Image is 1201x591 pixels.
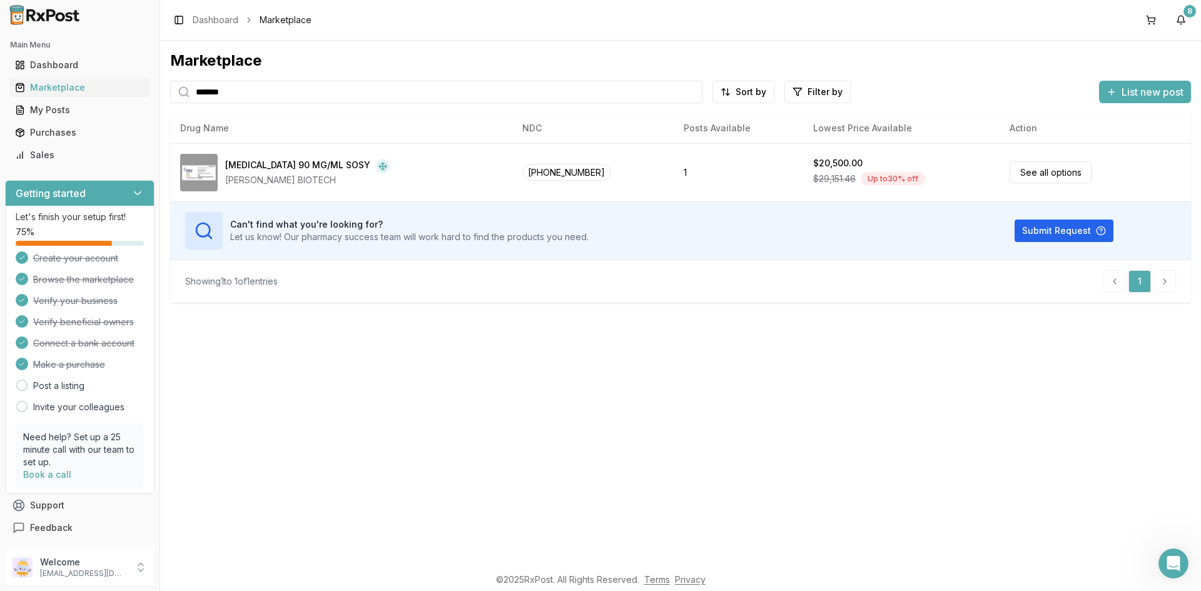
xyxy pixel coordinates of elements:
img: User avatar [13,557,33,577]
img: RxPost Logo [5,5,85,25]
span: Sort by [736,86,766,98]
div: Up to 30 % off [861,172,925,186]
a: See all options [1010,161,1092,183]
div: [PERSON_NAME] BIOTECH [225,174,390,186]
button: Support [5,494,155,517]
h2: Main Menu [10,40,149,50]
button: List new post [1099,81,1191,103]
th: Lowest Price Available [803,113,1000,143]
span: Verify your business [33,295,118,307]
div: [MEDICAL_DATA] 90 MG/ML SOSY [225,159,370,174]
button: Dashboard [5,55,155,75]
p: Need help? Set up a 25 minute call with our team to set up. [23,431,136,468]
div: Dashboard [15,59,144,71]
th: NDC [512,113,673,143]
span: Browse the marketplace [33,273,134,286]
a: Book a call [23,469,71,480]
div: Showing 1 to 1 of 1 entries [185,275,278,288]
div: Marketplace [15,81,144,94]
p: [EMAIL_ADDRESS][DOMAIN_NAME] [40,568,127,578]
button: My Posts [5,100,155,120]
h3: Can't find what you're looking for? [230,218,589,231]
div: $20,500.00 [813,157,863,169]
a: 1 [1128,270,1151,293]
iframe: Intercom live chat [1158,548,1188,578]
p: Let's finish your setup first! [16,211,144,223]
span: Make a purchase [33,358,105,371]
span: Connect a bank account [33,337,134,350]
a: Dashboard [193,14,238,26]
nav: breadcrumb [193,14,312,26]
a: Post a listing [33,380,84,392]
a: Dashboard [10,54,149,76]
a: Marketplace [10,76,149,99]
th: Action [1000,113,1192,143]
span: 75 % [16,226,34,238]
a: Purchases [10,121,149,144]
div: Purchases [15,126,144,139]
span: [PHONE_NUMBER] [522,164,611,181]
a: Privacy [675,574,706,585]
h3: Getting started [16,186,86,201]
p: Let us know! Our pharmacy success team will work hard to find the products you need. [230,231,589,243]
th: Drug Name [170,113,512,143]
button: Marketplace [5,78,155,98]
nav: pagination [1103,270,1176,293]
div: My Posts [15,104,144,116]
button: Feedback [5,517,155,539]
button: Sales [5,145,155,165]
a: Invite your colleagues [33,401,124,413]
span: Verify beneficial owners [33,316,134,328]
button: 8 [1171,10,1191,30]
button: Filter by [784,81,851,103]
a: Terms [644,574,670,585]
div: Marketplace [170,51,1191,71]
span: Marketplace [260,14,312,26]
div: Sales [15,149,144,161]
button: Sort by [712,81,774,103]
span: Filter by [808,86,843,98]
img: Stelara 90 MG/ML SOSY [180,154,218,191]
span: Create your account [33,252,118,265]
span: $29,151.46 [813,173,856,185]
span: List new post [1122,84,1183,99]
a: Sales [10,144,149,166]
button: Submit Request [1015,220,1113,242]
div: 8 [1183,5,1196,18]
a: My Posts [10,99,149,121]
p: Welcome [40,556,127,568]
span: Feedback [30,522,73,534]
button: Purchases [5,123,155,143]
a: List new post [1099,87,1191,99]
td: 1 [674,143,803,201]
th: Posts Available [674,113,803,143]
